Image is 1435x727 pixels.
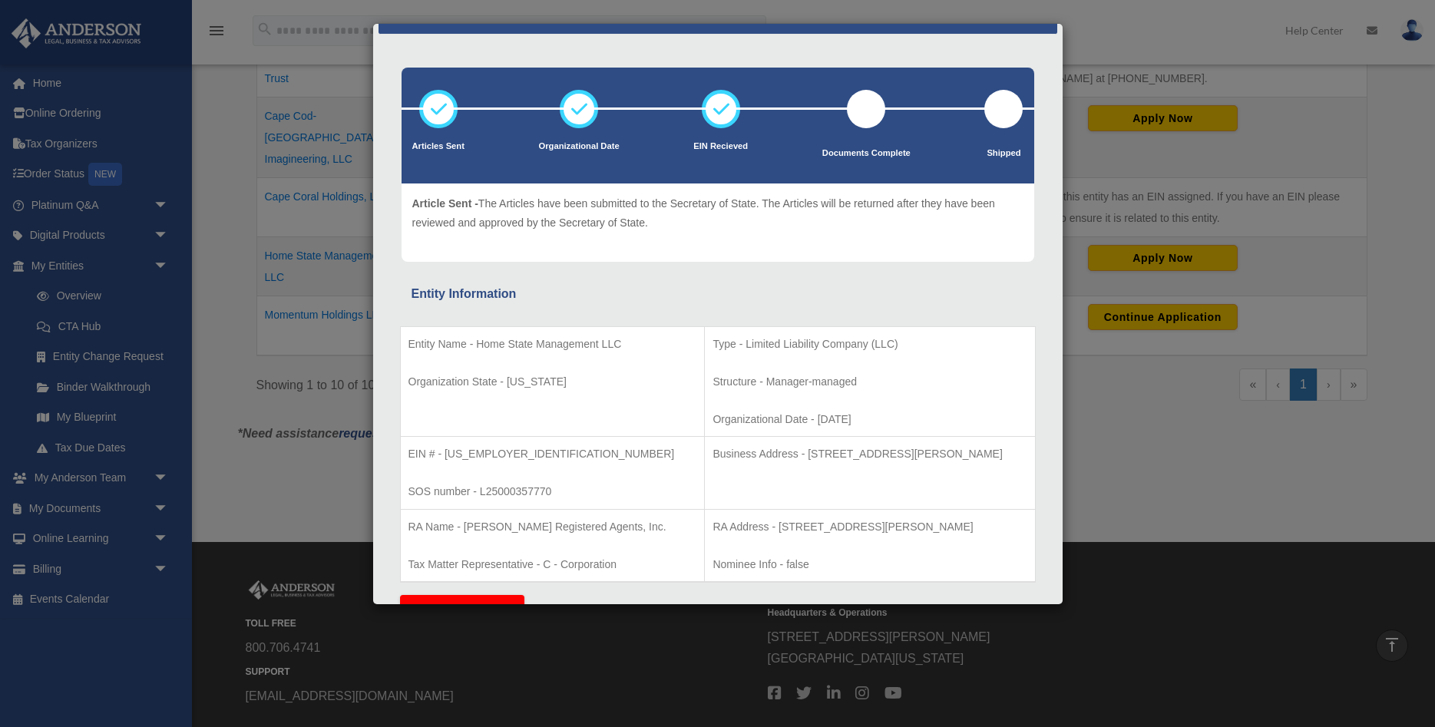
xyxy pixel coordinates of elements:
p: Entity Name - Home State Management LLC [408,335,697,354]
p: EIN # - [US_EMPLOYER_IDENTIFICATION_NUMBER] [408,444,697,464]
p: Organization State - [US_STATE] [408,372,697,392]
p: Business Address - [STREET_ADDRESS][PERSON_NAME] [713,444,1027,464]
p: The Articles have been submitted to the Secretary of State. The Articles will be returned after t... [412,194,1023,232]
p: Type - Limited Liability Company (LLC) [713,335,1027,354]
p: Articles Sent [412,139,465,154]
p: Structure - Manager-managed [713,372,1027,392]
p: Documents Complete [822,146,911,161]
p: Shipped [984,146,1023,161]
p: Nominee Info - false [713,555,1027,574]
p: Tax Matter Representative - C - Corporation [408,555,697,574]
p: SOS number - L25000357770 [408,482,697,501]
p: Organizational Date - [DATE] [713,410,1027,429]
p: RA Name - [PERSON_NAME] Registered Agents, Inc. [408,517,697,537]
div: Entity Information [412,283,1024,305]
p: RA Address - [STREET_ADDRESS][PERSON_NAME] [713,517,1027,537]
span: Article Sent - [412,197,478,210]
p: Organizational Date [539,139,620,154]
p: EIN Recieved [693,139,748,154]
